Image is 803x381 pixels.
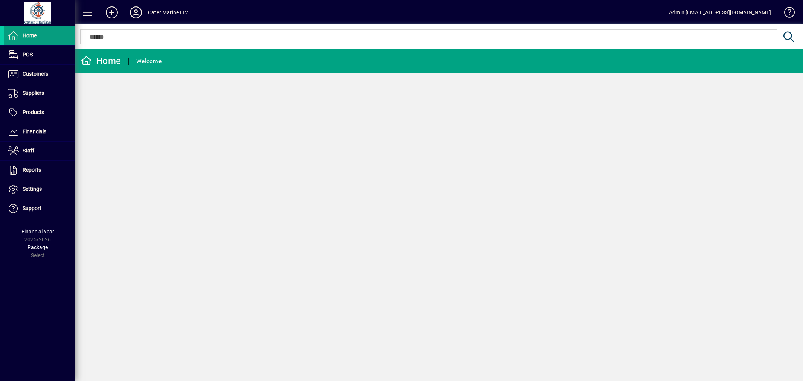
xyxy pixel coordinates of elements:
[23,71,48,77] span: Customers
[23,205,41,211] span: Support
[23,90,44,96] span: Suppliers
[4,142,75,160] a: Staff
[23,148,34,154] span: Staff
[779,2,794,26] a: Knowledge Base
[136,55,162,67] div: Welcome
[4,46,75,64] a: POS
[21,229,54,235] span: Financial Year
[23,186,42,192] span: Settings
[23,32,37,38] span: Home
[4,103,75,122] a: Products
[669,6,771,18] div: Admin [EMAIL_ADDRESS][DOMAIN_NAME]
[27,244,48,250] span: Package
[100,6,124,19] button: Add
[23,52,33,58] span: POS
[23,128,46,134] span: Financials
[4,84,75,103] a: Suppliers
[23,109,44,115] span: Products
[23,167,41,173] span: Reports
[124,6,148,19] button: Profile
[4,199,75,218] a: Support
[4,161,75,180] a: Reports
[4,122,75,141] a: Financials
[148,6,191,18] div: Cater Marine LIVE
[81,55,121,67] div: Home
[4,65,75,84] a: Customers
[4,180,75,199] a: Settings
